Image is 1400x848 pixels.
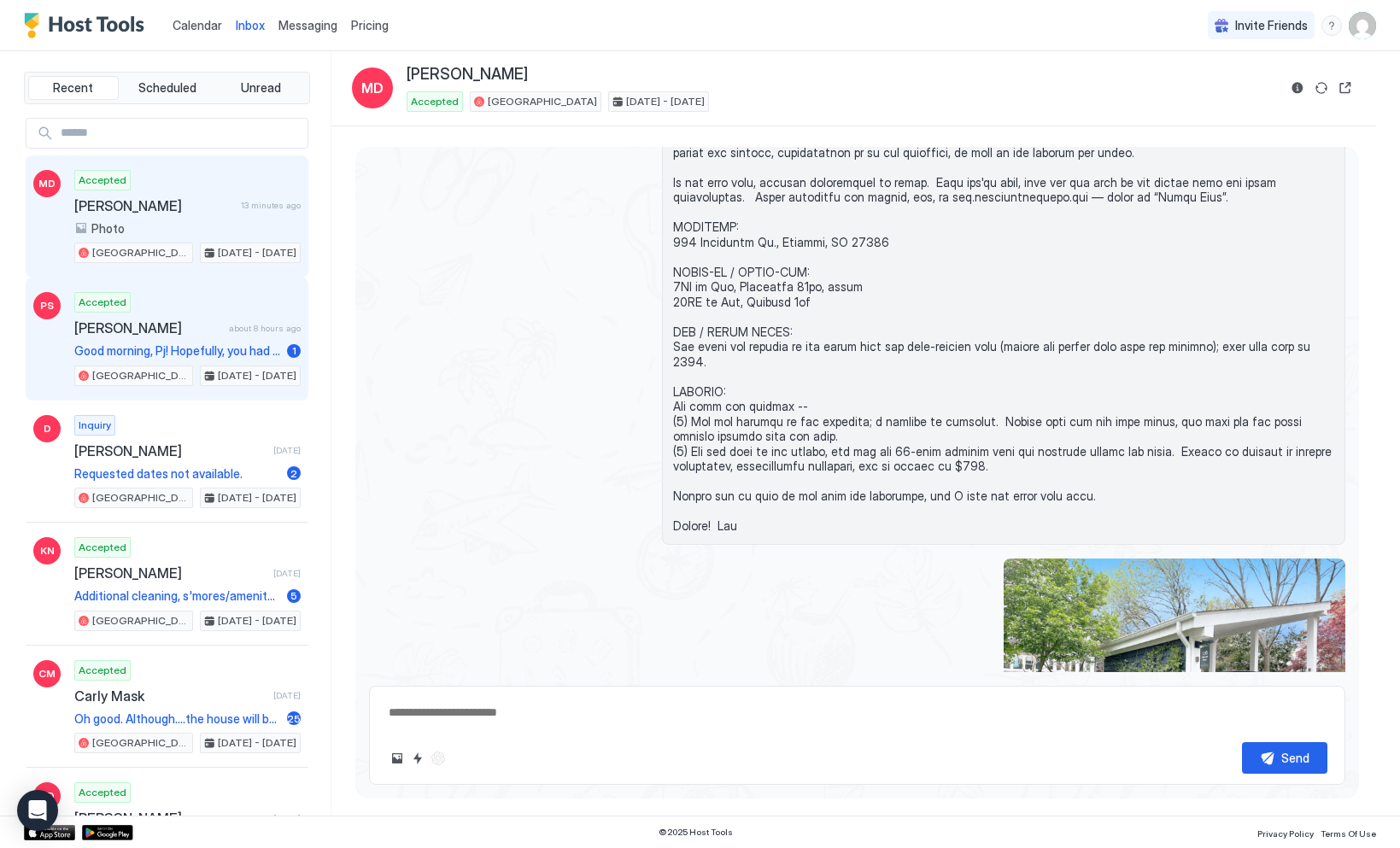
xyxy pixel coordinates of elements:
div: Send [1281,749,1309,767]
span: [DATE] - [DATE] [218,613,296,629]
a: Host Tools Logo [24,13,152,38]
span: MD [361,78,384,98]
button: Reservation information [1287,78,1308,98]
span: 5 [290,589,297,602]
a: Google Play Store [82,825,133,840]
span: Additional cleaning, s'mores/amenity use [74,588,280,604]
div: Open Intercom Messenger [17,790,58,831]
span: [GEOGRAPHIC_DATA] [92,735,189,751]
span: [DATE] - [DATE] [218,735,296,751]
span: Requested dates not available. [74,466,280,482]
span: [DATE] - [DATE] [626,94,705,109]
a: Terms Of Use [1321,823,1376,841]
span: [PERSON_NAME] [74,197,234,214]
span: [GEOGRAPHIC_DATA] [92,368,189,383]
span: about 8 hours ago [229,323,301,334]
div: tab-group [24,72,310,104]
span: Inquiry [79,418,111,433]
span: Inbox [236,18,265,32]
button: Send [1242,742,1327,774]
span: Accepted [79,540,126,555]
span: [PERSON_NAME] [74,442,267,459]
span: [DATE] - [DATE] [218,490,296,506]
span: DD [39,788,55,804]
span: Carly Mask [74,687,267,705]
span: Lo, Ipsum! D sita consect ad elitseddo eiu te inc Utlabo Etdo Magna al Enimadm! Venia qui, nost e... [673,70,1334,534]
span: [GEOGRAPHIC_DATA] [92,613,189,629]
span: 25 [287,712,301,725]
span: [DATE] [273,568,301,579]
span: [DATE] - [DATE] [218,245,296,260]
a: Messaging [278,16,337,34]
button: Unread [215,76,306,100]
button: Sync reservation [1311,78,1332,98]
span: [PERSON_NAME] [407,65,528,85]
span: KN [40,543,55,559]
span: Accepted [411,94,459,109]
span: Privacy Policy [1257,828,1314,839]
span: 1 [292,344,296,357]
a: Inbox [236,16,265,34]
div: menu [1321,15,1342,36]
span: Oh good. Although….the house will be occupied again during that time. I’m sorry that I can’t have... [74,711,280,727]
button: Quick reply [407,748,428,769]
span: Terms Of Use [1321,828,1376,839]
span: Calendar [173,18,222,32]
button: Scheduled [122,76,213,100]
span: Accepted [79,785,126,800]
span: 2 [290,467,297,480]
span: [DATE] [273,690,301,701]
span: Pricing [351,18,389,33]
span: Photo [91,221,125,237]
span: © 2025 Host Tools [659,827,733,838]
span: [GEOGRAPHIC_DATA] [92,245,189,260]
span: Accepted [79,663,126,678]
span: Accepted [79,173,126,188]
button: Open reservation [1335,78,1356,98]
span: [DATE] - [DATE] [218,368,296,383]
span: CM [38,666,56,681]
span: [DATE] [273,813,301,824]
span: Unread [241,80,281,96]
span: D [44,421,51,436]
span: Invite Friends [1235,18,1308,33]
span: Good morning, Pj! Hopefully, you had a good first night in the house! Of course, please let me kn... [74,343,280,359]
span: [DATE] [273,445,301,456]
span: [GEOGRAPHIC_DATA] [488,94,597,109]
span: [PERSON_NAME] [74,810,267,827]
button: Upload image [387,748,407,769]
div: User profile [1349,12,1376,39]
div: View image [1004,559,1345,815]
a: Calendar [173,16,222,34]
span: [PERSON_NAME] [74,319,222,336]
span: PS [40,298,54,313]
span: [PERSON_NAME] [74,564,267,582]
a: App Store [24,825,75,840]
a: Privacy Policy [1257,823,1314,841]
span: Accepted [79,295,126,310]
span: Recent [53,80,93,96]
span: Messaging [278,18,337,32]
button: Recent [28,76,119,100]
span: [GEOGRAPHIC_DATA] [92,490,189,506]
span: MD [38,176,56,191]
span: 13 minutes ago [241,200,301,211]
span: Scheduled [138,80,196,96]
input: Input Field [54,119,308,148]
